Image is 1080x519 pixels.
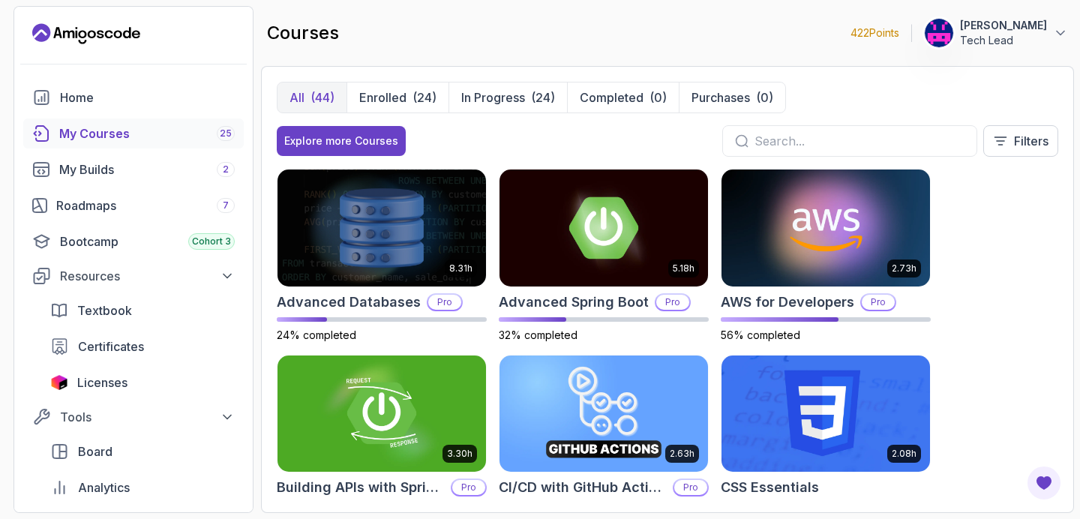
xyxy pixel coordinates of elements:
[670,448,694,460] p: 2.63h
[649,88,667,106] div: (0)
[674,480,707,495] p: Pro
[23,118,244,148] a: courses
[499,292,649,313] h2: Advanced Spring Boot
[673,262,694,274] p: 5.18h
[60,88,235,106] div: Home
[580,88,643,106] p: Completed
[679,82,785,112] button: Purchases(0)
[721,292,854,313] h2: AWS for Developers
[60,232,235,250] div: Bootcamp
[60,267,235,285] div: Resources
[447,448,472,460] p: 3.30h
[1014,132,1048,150] p: Filters
[499,477,667,498] h2: CI/CD with GitHub Actions
[277,328,356,341] span: 24% completed
[78,478,130,496] span: Analytics
[23,82,244,112] a: home
[960,33,1047,48] p: Tech Lead
[32,22,140,46] a: Landing page
[1026,465,1062,501] button: Open Feedback Button
[721,328,800,341] span: 56% completed
[862,295,895,310] p: Pro
[41,367,244,397] a: licenses
[448,82,567,112] button: In Progress(24)
[892,262,916,274] p: 2.73h
[23,190,244,220] a: roadmaps
[267,21,339,45] h2: courses
[223,199,229,211] span: 7
[721,169,930,286] img: AWS for Developers card
[277,126,406,156] button: Explore more Courses
[531,88,555,106] div: (24)
[925,19,953,47] img: user profile image
[23,403,244,430] button: Tools
[23,226,244,256] a: bootcamp
[23,154,244,184] a: builds
[77,301,132,319] span: Textbook
[412,88,436,106] div: (24)
[41,472,244,502] a: analytics
[59,124,235,142] div: My Courses
[461,88,525,106] p: In Progress
[359,88,406,106] p: Enrolled
[277,355,486,472] img: Building APIs with Spring Boot card
[892,448,916,460] p: 2.08h
[428,295,461,310] p: Pro
[41,295,244,325] a: textbook
[59,160,235,178] div: My Builds
[60,408,235,426] div: Tools
[499,355,708,472] img: CI/CD with GitHub Actions card
[960,18,1047,33] p: [PERSON_NAME]
[192,235,231,247] span: Cohort 3
[23,262,244,289] button: Resources
[41,331,244,361] a: certificates
[223,163,229,175] span: 2
[284,133,398,148] div: Explore more Courses
[924,18,1068,48] button: user profile image[PERSON_NAME]Tech Lead
[77,373,127,391] span: Licenses
[691,88,750,106] p: Purchases
[289,88,304,106] p: All
[499,328,577,341] span: 32% completed
[41,436,244,466] a: board
[78,337,144,355] span: Certificates
[721,355,930,472] img: CSS Essentials card
[983,125,1058,157] button: Filters
[346,82,448,112] button: Enrolled(24)
[656,295,689,310] p: Pro
[50,375,68,390] img: jetbrains icon
[277,292,421,313] h2: Advanced Databases
[56,196,235,214] div: Roadmaps
[78,442,112,460] span: Board
[277,169,486,286] img: Advanced Databases card
[310,88,334,106] div: (44)
[567,82,679,112] button: Completed(0)
[277,477,445,498] h2: Building APIs with Spring Boot
[277,82,346,112] button: All(44)
[220,127,232,139] span: 25
[850,25,899,40] p: 422 Points
[721,477,819,498] h2: CSS Essentials
[499,169,708,286] img: Advanced Spring Boot card
[754,132,964,150] input: Search...
[452,480,485,495] p: Pro
[449,262,472,274] p: 8.31h
[756,88,773,106] div: (0)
